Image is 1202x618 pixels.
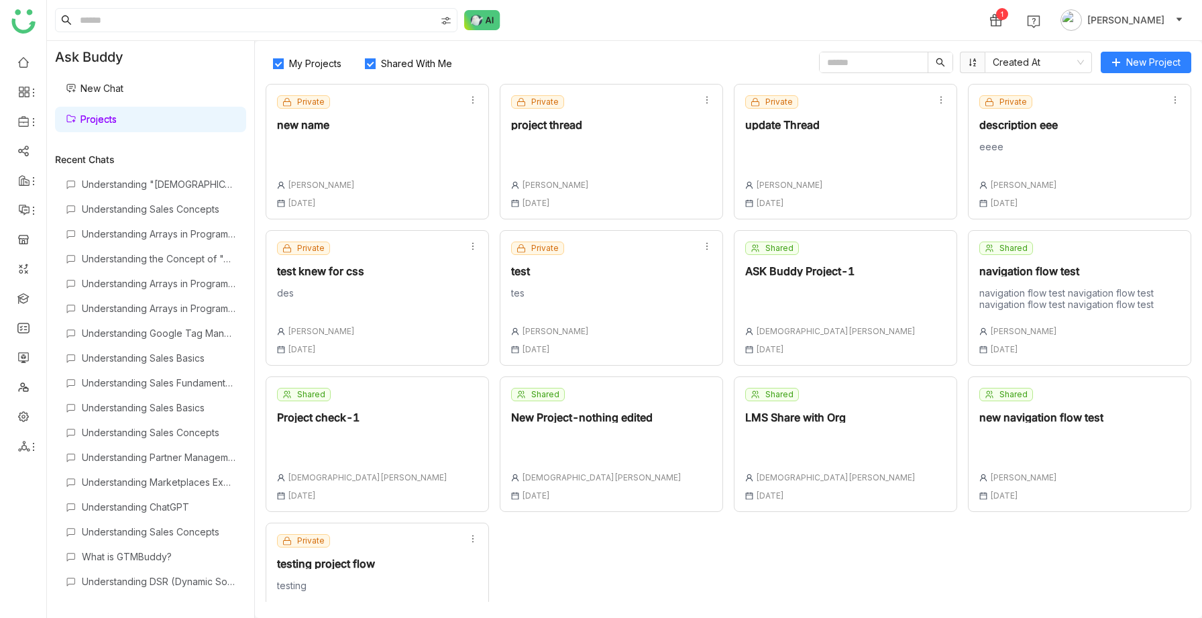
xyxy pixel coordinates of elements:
span: Shared With Me [376,58,457,69]
div: tes [511,287,589,306]
img: help.svg [1027,15,1040,28]
span: [DATE] [288,198,316,208]
div: test [511,266,589,276]
span: Private [765,96,793,108]
span: My Projects [284,58,347,69]
span: New Project [1126,55,1181,70]
div: Understanding Sales Buddy [82,601,235,612]
div: navigation flow test navigation flow test navigation flow test navigation flow test [979,287,1180,310]
div: des [277,287,364,306]
img: avatar [1060,9,1082,31]
div: 1 [996,8,1008,20]
div: What is GTMBuddy? [82,551,235,562]
span: [PERSON_NAME] [522,326,589,336]
div: Understanding Partner Management [82,452,235,463]
div: testing [277,580,375,599]
button: [PERSON_NAME] [1058,9,1186,31]
span: Private [531,242,559,254]
div: Understanding Arrays in Programming [82,303,235,314]
div: Understanding Arrays in Programming [82,278,235,289]
div: Understanding "[DEMOGRAPHIC_DATA]" Concept [82,178,235,190]
div: Understanding Sales Basics [82,402,235,413]
div: Project check-1 [277,412,447,423]
nz-select-item: Created At [993,52,1084,72]
span: Private [531,96,559,108]
a: Projects [66,113,117,125]
span: [DATE] [288,344,316,354]
div: eeee [979,141,1058,160]
div: update Thread [745,119,823,130]
img: ask-buddy-normal.svg [464,10,500,30]
div: description eee [979,119,1058,130]
span: [DATE] [990,198,1018,208]
span: Shared [531,389,559,401]
div: Understanding Google Tag Manager [82,327,235,339]
span: [PERSON_NAME] [288,326,355,336]
div: Understanding Marketplaces Explained [82,476,235,488]
span: [PERSON_NAME] [990,180,1057,190]
span: [DATE] [288,491,316,501]
span: [DATE] [522,198,550,208]
span: [DEMOGRAPHIC_DATA][PERSON_NAME] [756,472,916,482]
img: logo [11,9,36,34]
span: [DEMOGRAPHIC_DATA][PERSON_NAME] [522,472,681,482]
div: navigation flow test [979,266,1180,276]
div: new name [277,119,355,130]
span: [DEMOGRAPHIC_DATA][PERSON_NAME] [756,326,916,336]
div: Understanding Sales Basics [82,352,235,364]
div: New Project-nothing edited [511,412,681,423]
div: Understanding ChatGPT [82,501,235,513]
div: Understanding DSR (Dynamic Source Routing) [82,576,235,587]
span: Private [297,535,325,547]
span: [PERSON_NAME] [288,180,355,190]
span: Private [297,96,325,108]
div: new navigation flow test [979,412,1103,423]
span: [DATE] [756,344,784,354]
span: [PERSON_NAME] [990,472,1057,482]
div: ASK Buddy Project-1 [745,266,916,276]
img: search-type.svg [441,15,451,26]
span: Shared [765,389,794,401]
div: testing project flow [277,558,375,569]
span: Shared [999,242,1028,254]
span: [DATE] [522,491,550,501]
span: Private [999,96,1027,108]
div: test knew for css [277,266,364,276]
span: Private [297,242,325,254]
div: Ask Buddy [47,41,254,73]
span: [DATE] [756,491,784,501]
div: Understanding Sales Concepts [82,526,235,537]
div: Understanding Sales Concepts [82,427,235,438]
span: [DATE] [522,344,550,354]
a: New Chat [66,83,123,94]
div: Recent Chats [55,154,246,165]
span: [DATE] [990,491,1018,501]
div: Understanding the Concept of "Ask" [82,253,235,264]
div: project thread [511,119,589,130]
div: Understanding Sales Fundamentals [82,377,235,389]
span: [DATE] [990,344,1018,354]
span: [PERSON_NAME] [990,326,1057,336]
button: New Project [1101,52,1191,73]
span: [DATE] [756,198,784,208]
span: [DEMOGRAPHIC_DATA][PERSON_NAME] [288,472,447,482]
span: Shared [765,242,794,254]
span: [PERSON_NAME] [756,180,823,190]
span: [PERSON_NAME] [1087,13,1164,28]
span: Shared [297,389,325,401]
span: [PERSON_NAME] [522,180,589,190]
span: Shared [999,389,1028,401]
div: LMS Share with Org [745,412,916,423]
div: Understanding Arrays in Programming [82,228,235,240]
div: Understanding Sales Concepts [82,203,235,215]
